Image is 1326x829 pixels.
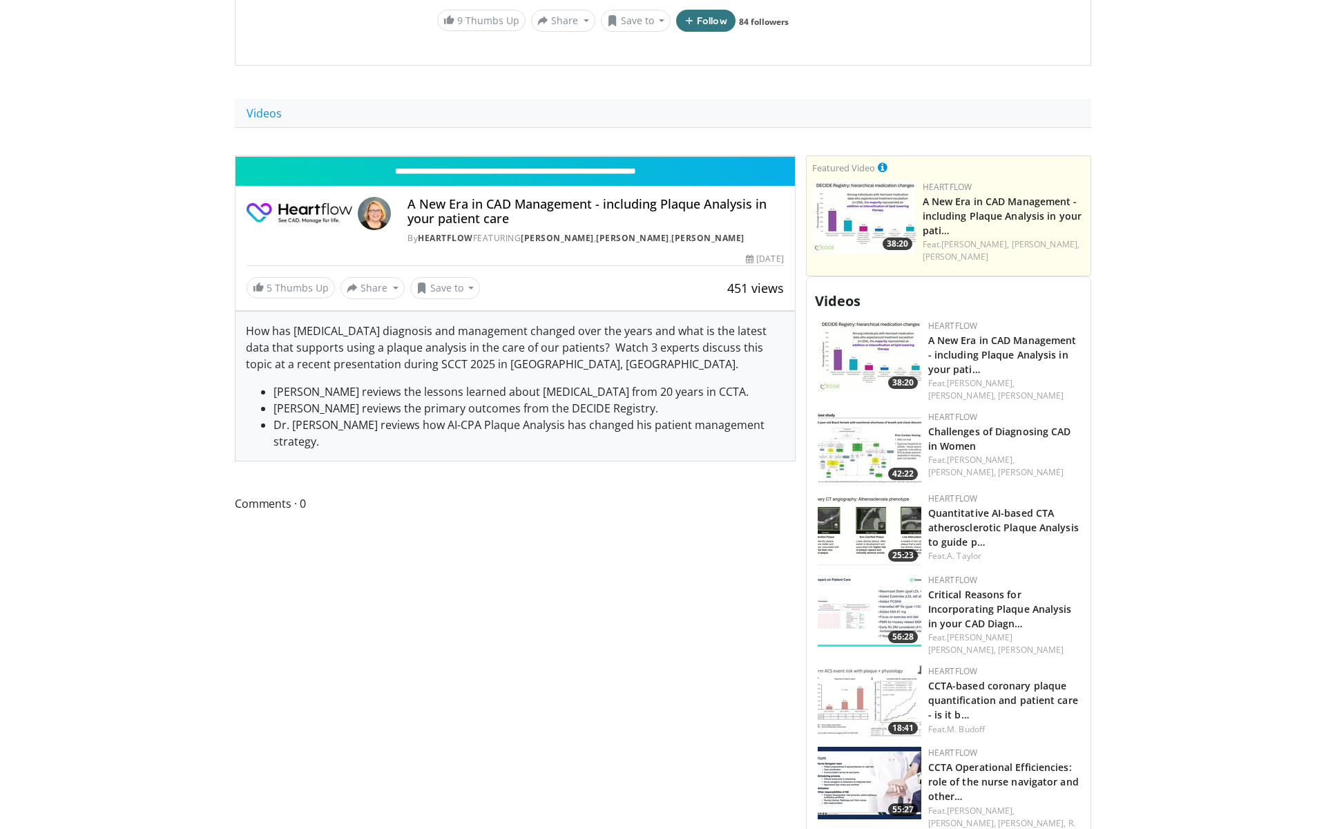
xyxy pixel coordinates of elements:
img: 9d526d79-32af-4af5-827d-587e3dcc2a92.150x105_q85_crop-smart_upscale.jpg [818,747,921,819]
a: CCTA-based coronary plaque quantification and patient care - is it b… [928,679,1078,721]
div: Feat. [928,723,1079,736]
span: 5 [267,281,272,294]
video-js: Video Player [236,156,795,157]
a: 5 Thumbs Up [247,277,335,298]
img: 65719914-b9df-436f-8749-217792de2567.150x105_q85_crop-smart_upscale.jpg [818,411,921,484]
a: [PERSON_NAME] [596,232,669,244]
span: 9 [457,14,463,27]
button: Follow [676,10,736,32]
span: 56:28 [888,631,918,643]
a: [PERSON_NAME], [928,390,996,401]
a: [PERSON_NAME] [923,251,988,263]
span: Comments 0 [235,495,796,513]
a: A New Era in CAD Management - including Plaque Analysis in your pati… [928,334,1077,376]
img: 738d0e2d-290f-4d89-8861-908fb8b721dc.150x105_q85_crop-smart_upscale.jpg [812,181,916,254]
button: Save to [601,10,671,32]
img: Avatar [358,197,391,230]
a: A. Taylor [947,550,981,562]
a: 18:41 [818,665,921,738]
small: Featured Video [812,162,875,174]
a: [PERSON_NAME] [671,232,744,244]
button: Share [340,277,405,299]
a: Heartflow [928,320,978,332]
div: Feat. [928,454,1079,479]
a: 38:20 [818,320,921,392]
a: M. Budoff [947,723,985,735]
a: [PERSON_NAME], [947,454,1015,466]
a: 84 followers [739,16,789,28]
a: Heartflow [928,493,978,504]
p: How has [MEDICAL_DATA] diagnosis and management changed over the years and what is the latest dat... [246,323,785,372]
span: 18:41 [888,722,918,734]
a: 9 Thumbs Up [437,10,526,31]
li: [PERSON_NAME] reviews the lessons learned about [MEDICAL_DATA] from 20 years in CCTA. [273,383,785,400]
span: 55:27 [888,803,918,816]
a: [PERSON_NAME], [928,466,996,478]
div: [DATE] [746,253,783,265]
a: Heartflow [418,232,473,244]
a: [PERSON_NAME] [998,466,1064,478]
a: Heartflow [928,665,978,677]
div: Feat. [928,631,1079,656]
img: Heartflow [247,197,352,230]
a: A New Era in CAD Management - including Plaque Analysis in your pati… [923,195,1082,237]
div: Feat. [928,550,1079,562]
a: [PERSON_NAME], [1012,238,1079,250]
div: Feat. [928,377,1079,402]
h4: A New Era in CAD Management - including Plaque Analysis in your patient care [407,197,783,227]
li: [PERSON_NAME] reviews the primary outcomes from the DECIDE Registry. [273,400,785,417]
a: 56:28 [818,574,921,647]
a: Quantitative AI-based CTA atherosclerotic Plaque Analysis to guide p… [928,506,1079,549]
a: Challenges of Diagnosing CAD in Women [928,425,1071,452]
a: 42:22 [818,411,921,484]
img: 738d0e2d-290f-4d89-8861-908fb8b721dc.150x105_q85_crop-smart_upscale.jpg [818,320,921,392]
a: [PERSON_NAME] [998,644,1064,656]
a: [PERSON_NAME], [941,238,1009,250]
a: [PERSON_NAME] [PERSON_NAME], [928,631,1013,656]
a: [PERSON_NAME], [947,805,1015,817]
a: CCTA Operational Efficiencies: role of the nurse navigator and other… [928,761,1079,803]
img: b2ff4880-67be-4c9f-bf3d-a798f7182cd6.150x105_q85_crop-smart_upscale.jpg [818,574,921,647]
a: [PERSON_NAME], [928,817,996,829]
button: Share [531,10,595,32]
a: 55:27 [818,747,921,819]
button: Save to [410,277,481,299]
span: Videos [815,292,861,310]
a: Videos [235,99,294,128]
a: Heartflow [928,411,978,423]
a: Critical Reasons for Incorporating Plaque Analysis in your CAD Diagn… [928,588,1072,630]
span: 451 views [727,280,784,296]
a: 38:20 [812,181,916,254]
span: 25:23 [888,549,918,562]
a: [PERSON_NAME], [998,817,1066,829]
div: By FEATURING , , [407,232,783,245]
span: 42:22 [888,468,918,480]
a: Heartflow [923,181,972,193]
div: Feat. [923,238,1085,263]
li: Dr. [PERSON_NAME] reviews how AI-CPA Plaque Analysis has changed his patient management strategy. [273,417,785,450]
a: 25:23 [818,493,921,565]
a: [PERSON_NAME] [521,232,594,244]
img: 73737796-d99c-44d3-abd7-fe12f4733765.150x105_q85_crop-smart_upscale.jpg [818,665,921,738]
span: 38:20 [883,238,912,250]
a: Heartflow [928,574,978,586]
span: 38:20 [888,377,918,389]
a: Heartflow [928,747,978,759]
img: 248d14eb-d434-4f54-bc7d-2124e3d05da6.150x105_q85_crop-smart_upscale.jpg [818,493,921,565]
a: [PERSON_NAME] [998,390,1064,401]
a: [PERSON_NAME], [947,377,1015,389]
